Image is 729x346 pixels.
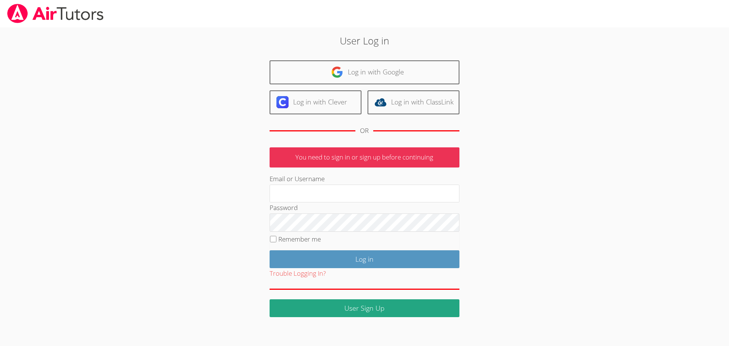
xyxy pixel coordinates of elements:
label: Email or Username [270,174,325,183]
img: clever-logo-6eab21bc6e7a338710f1a6ff85c0baf02591cd810cc4098c63d3a4b26e2feb20.svg [276,96,289,108]
div: OR [360,125,369,136]
img: airtutors_banner-c4298cdbf04f3fff15de1276eac7730deb9818008684d7c2e4769d2f7ddbe033.png [6,4,104,23]
p: You need to sign in or sign up before continuing [270,147,459,167]
h2: User Log in [168,33,562,48]
a: Log in with Google [270,60,459,84]
label: Remember me [278,235,321,243]
a: Log in with Clever [270,90,361,114]
img: classlink-logo-d6bb404cc1216ec64c9a2012d9dc4662098be43eaf13dc465df04b49fa7ab582.svg [374,96,387,108]
img: google-logo-50288ca7cdecda66e5e0955fdab243c47b7ad437acaf1139b6f446037453330a.svg [331,66,343,78]
label: Password [270,203,298,212]
input: Log in [270,250,459,268]
a: User Sign Up [270,299,459,317]
button: Trouble Logging In? [270,268,326,279]
a: Log in with ClassLink [368,90,459,114]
